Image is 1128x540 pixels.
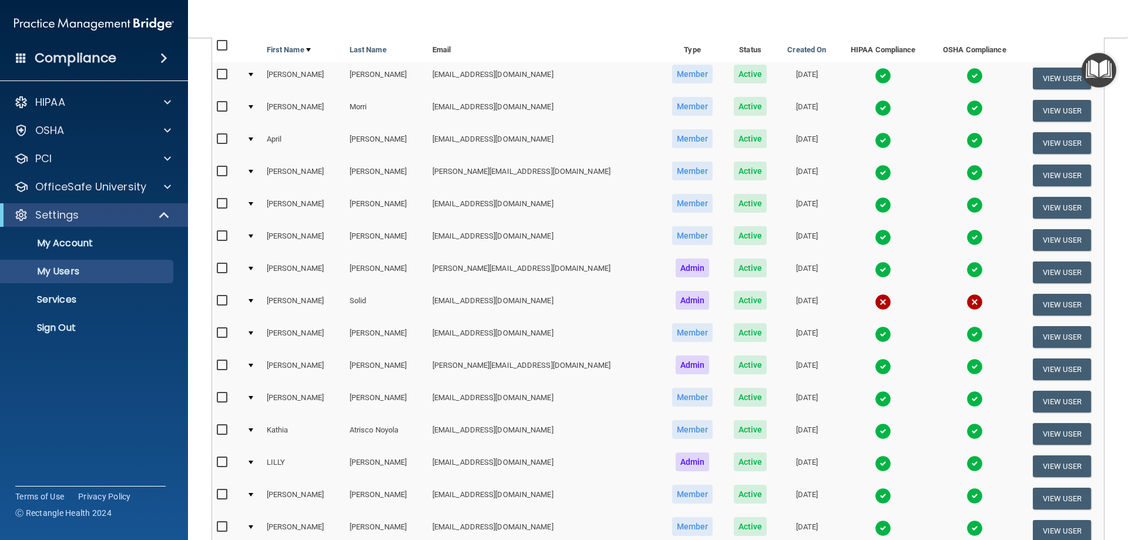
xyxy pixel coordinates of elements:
td: [PERSON_NAME] [345,450,428,482]
td: [DATE] [777,482,837,515]
button: View User [1033,294,1091,316]
td: [PERSON_NAME][EMAIL_ADDRESS][DOMAIN_NAME] [428,256,661,289]
button: View User [1033,488,1091,509]
img: tick.e7d51cea.svg [875,391,891,407]
img: tick.e7d51cea.svg [875,488,891,504]
img: tick.e7d51cea.svg [966,488,983,504]
td: [DATE] [777,95,837,127]
td: [PERSON_NAME] [262,385,345,418]
td: [EMAIL_ADDRESS][DOMAIN_NAME] [428,95,661,127]
img: tick.e7d51cea.svg [966,68,983,84]
td: [DATE] [777,62,837,95]
img: tick.e7d51cea.svg [966,132,983,149]
span: Member [672,420,713,439]
td: [PERSON_NAME][EMAIL_ADDRESS][DOMAIN_NAME] [428,353,661,385]
span: Admin [676,291,710,310]
td: Solid [345,289,428,321]
img: cross.ca9f0e7f.svg [966,294,983,310]
span: Active [734,65,767,83]
td: [EMAIL_ADDRESS][DOMAIN_NAME] [428,127,661,159]
p: HIPAA [35,95,65,109]
td: [PERSON_NAME] [345,127,428,159]
a: PCI [14,152,171,166]
p: OSHA [35,123,65,137]
span: Member [672,129,713,148]
a: Terms of Use [15,491,64,502]
span: Active [734,323,767,342]
a: First Name [267,43,311,57]
img: tick.e7d51cea.svg [966,358,983,375]
td: [PERSON_NAME] [345,159,428,192]
td: [DATE] [777,192,837,224]
img: tick.e7d51cea.svg [966,455,983,472]
span: Active [734,355,767,374]
th: Email [428,34,661,62]
td: [PERSON_NAME] [345,224,428,256]
td: [PERSON_NAME][EMAIL_ADDRESS][DOMAIN_NAME] [428,159,661,192]
button: View User [1033,261,1091,283]
td: [PERSON_NAME] [345,192,428,224]
span: Admin [676,452,710,471]
img: tick.e7d51cea.svg [966,520,983,536]
td: [EMAIL_ADDRESS][DOMAIN_NAME] [428,224,661,256]
img: tick.e7d51cea.svg [966,261,983,278]
td: [PERSON_NAME] [262,95,345,127]
img: tick.e7d51cea.svg [966,423,983,440]
a: HIPAA [14,95,171,109]
td: [PERSON_NAME] [262,256,345,289]
p: PCI [35,152,52,166]
img: tick.e7d51cea.svg [875,423,891,440]
span: Member [672,226,713,245]
img: tick.e7d51cea.svg [966,391,983,407]
a: Privacy Policy [78,491,131,502]
td: [DATE] [777,321,837,353]
td: April [262,127,345,159]
span: Active [734,97,767,116]
td: [DATE] [777,385,837,418]
span: Active [734,291,767,310]
button: View User [1033,326,1091,348]
td: [EMAIL_ADDRESS][DOMAIN_NAME] [428,321,661,353]
img: PMB logo [14,12,174,36]
img: tick.e7d51cea.svg [875,197,891,213]
img: tick.e7d51cea.svg [875,68,891,84]
td: [EMAIL_ADDRESS][DOMAIN_NAME] [428,450,661,482]
span: Active [734,162,767,180]
a: Last Name [350,43,387,57]
span: Admin [676,259,710,277]
span: Active [734,485,767,504]
span: Member [672,162,713,180]
span: Member [672,485,713,504]
td: [DATE] [777,289,837,321]
th: Type [661,34,724,62]
button: View User [1033,391,1091,412]
img: tick.e7d51cea.svg [875,520,891,536]
img: tick.e7d51cea.svg [966,100,983,116]
td: [DATE] [777,159,837,192]
td: LILLY [262,450,345,482]
p: My Users [8,266,168,277]
p: OfficeSafe University [35,180,146,194]
img: tick.e7d51cea.svg [875,358,891,375]
button: View User [1033,132,1091,154]
span: Admin [676,355,710,374]
img: tick.e7d51cea.svg [966,229,983,246]
h4: Compliance [35,50,116,66]
button: View User [1033,358,1091,380]
a: Settings [14,208,170,222]
td: [PERSON_NAME] [345,321,428,353]
button: View User [1033,165,1091,186]
p: Services [8,294,168,306]
td: [DATE] [777,353,837,385]
a: Created On [787,43,826,57]
img: tick.e7d51cea.svg [966,165,983,181]
img: tick.e7d51cea.svg [875,261,891,278]
img: tick.e7d51cea.svg [966,326,983,343]
span: Active [734,194,767,213]
td: [EMAIL_ADDRESS][DOMAIN_NAME] [428,482,661,515]
span: Member [672,65,713,83]
span: Member [672,97,713,116]
td: [EMAIL_ADDRESS][DOMAIN_NAME] [428,192,661,224]
td: [PERSON_NAME] [262,289,345,321]
a: OSHA [14,123,171,137]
